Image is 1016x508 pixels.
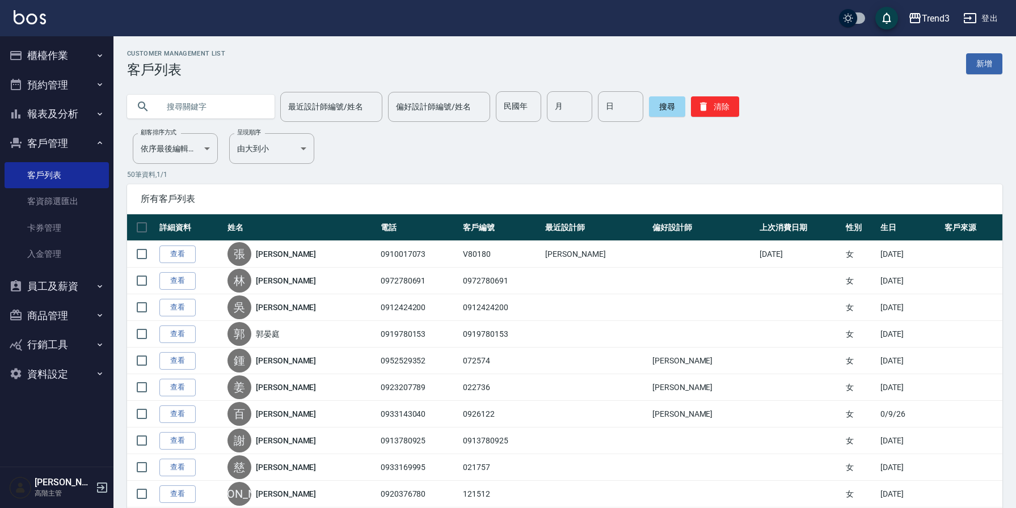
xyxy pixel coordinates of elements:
[878,401,942,427] td: 0/9/26
[256,302,316,313] a: [PERSON_NAME]
[227,482,251,506] div: [PERSON_NAME]
[5,359,109,389] button: 資料設定
[460,348,542,374] td: 072574
[5,129,109,158] button: 客戶管理
[691,96,739,117] button: 清除
[878,348,942,374] td: [DATE]
[227,375,251,399] div: 姜
[878,454,942,481] td: [DATE]
[378,374,460,401] td: 0923207789
[127,50,225,57] h2: Customer Management List
[650,374,757,401] td: [PERSON_NAME]
[256,435,316,446] a: [PERSON_NAME]
[843,214,878,241] th: 性別
[843,294,878,321] td: 女
[460,481,542,507] td: 121512
[227,402,251,426] div: 百
[159,379,196,396] a: 查看
[843,401,878,427] td: 女
[378,214,460,241] th: 電話
[225,214,378,241] th: 姓名
[878,481,942,507] td: [DATE]
[256,355,316,366] a: [PERSON_NAME]
[5,162,109,188] a: 客戶列表
[256,248,316,260] a: [PERSON_NAME]
[460,401,542,427] td: 0926122
[5,215,109,241] a: 卡券管理
[5,188,109,214] a: 客資篩選匯出
[35,488,92,498] p: 高階主管
[127,170,1002,180] p: 50 筆資料, 1 / 1
[256,408,316,420] a: [PERSON_NAME]
[227,322,251,346] div: 郭
[378,481,460,507] td: 0920376780
[878,241,942,268] td: [DATE]
[922,11,950,26] div: Trend3
[378,321,460,348] td: 0919780153
[256,275,316,286] a: [PERSON_NAME]
[5,330,109,359] button: 行銷工具
[460,454,542,481] td: 021757
[843,348,878,374] td: 女
[649,96,685,117] button: 搜尋
[227,242,251,266] div: 張
[878,321,942,348] td: [DATE]
[460,214,542,241] th: 客戶編號
[159,432,196,450] a: 查看
[159,91,265,122] input: 搜尋關鍵字
[460,294,542,321] td: 0912424200
[757,241,843,268] td: [DATE]
[159,352,196,370] a: 查看
[256,382,316,393] a: [PERSON_NAME]
[159,299,196,316] a: 查看
[159,245,196,263] a: 查看
[256,328,280,340] a: 郭晏庭
[904,7,954,30] button: Trend3
[843,374,878,401] td: 女
[5,301,109,331] button: 商品管理
[878,294,942,321] td: [DATE]
[966,53,1002,74] a: 新增
[227,429,251,452] div: 謝
[875,7,898,29] button: save
[650,401,757,427] td: [PERSON_NAME]
[5,41,109,70] button: 櫃檯作業
[227,455,251,479] div: 慈
[843,268,878,294] td: 女
[159,459,196,476] a: 查看
[229,133,314,164] div: 由大到小
[141,128,176,137] label: 顧客排序方式
[650,214,757,241] th: 偏好設計師
[141,193,989,205] span: 所有客戶列表
[460,241,542,268] td: V80180
[5,241,109,267] a: 入金管理
[237,128,261,137] label: 呈現順序
[542,214,650,241] th: 最近設計師
[378,294,460,321] td: 0912424200
[460,268,542,294] td: 0972780691
[378,401,460,427] td: 0933143040
[942,214,1002,241] th: 客戶來源
[227,269,251,293] div: 林
[159,485,196,503] a: 查看
[843,241,878,268] td: 女
[878,268,942,294] td: [DATE]
[157,214,225,241] th: 詳細資料
[159,272,196,290] a: 查看
[378,268,460,294] td: 0972780691
[460,427,542,454] td: 0913780925
[757,214,843,241] th: 上次消費日期
[878,374,942,401] td: [DATE]
[133,133,218,164] div: 依序最後編輯時間
[843,481,878,507] td: 女
[227,295,251,319] div: 吳
[9,476,32,499] img: Person
[843,427,878,454] td: 女
[159,405,196,423] a: 查看
[843,454,878,481] td: 女
[159,325,196,343] a: 查看
[227,349,251,372] div: 鍾
[5,99,109,129] button: 報表及分析
[843,321,878,348] td: 女
[256,488,316,499] a: [PERSON_NAME]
